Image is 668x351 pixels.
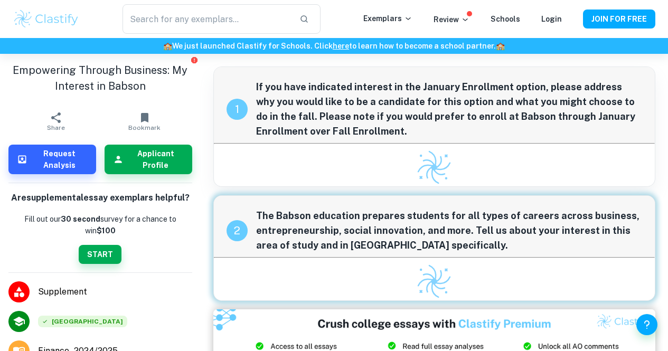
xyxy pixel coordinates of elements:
[227,99,248,120] div: recipe
[256,80,643,139] span: If you have indicated interest in the January Enrollment option, please address why you would lik...
[123,4,291,34] input: Search for any exemplars...
[32,148,88,171] h6: Request Analysis
[8,145,96,174] button: Request Analysis
[13,8,80,30] img: Clastify logo
[416,149,453,186] img: Clastify logo
[38,286,192,298] span: Supplement
[12,107,100,136] button: Share
[541,15,562,23] a: Login
[163,42,172,50] span: 🏫
[128,124,161,131] span: Bookmark
[38,316,127,327] span: [GEOGRAPHIC_DATA]
[256,208,643,253] span: The Babson education prepares students for all types of careers across business, entrepreneurship...
[227,220,248,241] div: recipe
[416,263,453,300] img: Clastify logo
[11,192,190,205] h6: Are supplemental essay exemplars helpful?
[38,316,127,327] div: Accepted: Babson College
[491,15,520,23] a: Schools
[8,213,192,236] p: Fill out our survey for a chance to win
[636,314,657,335] button: Help and Feedback
[100,107,189,136] button: Bookmark
[128,148,184,171] h6: Applicant Profile
[191,56,199,64] button: Report issue
[97,226,116,235] strong: $100
[8,62,192,94] h1: Empowering Through Business: My Interest in Babson
[61,215,100,223] b: 30 second
[47,124,65,131] span: Share
[333,42,349,50] a: here
[496,42,505,50] span: 🏫
[2,40,666,52] h6: We just launched Clastify for Schools. Click to learn how to become a school partner.
[79,245,121,264] button: START
[363,13,412,24] p: Exemplars
[105,145,192,174] button: Applicant Profile
[434,14,469,25] p: Review
[583,10,655,29] button: JOIN FOR FREE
